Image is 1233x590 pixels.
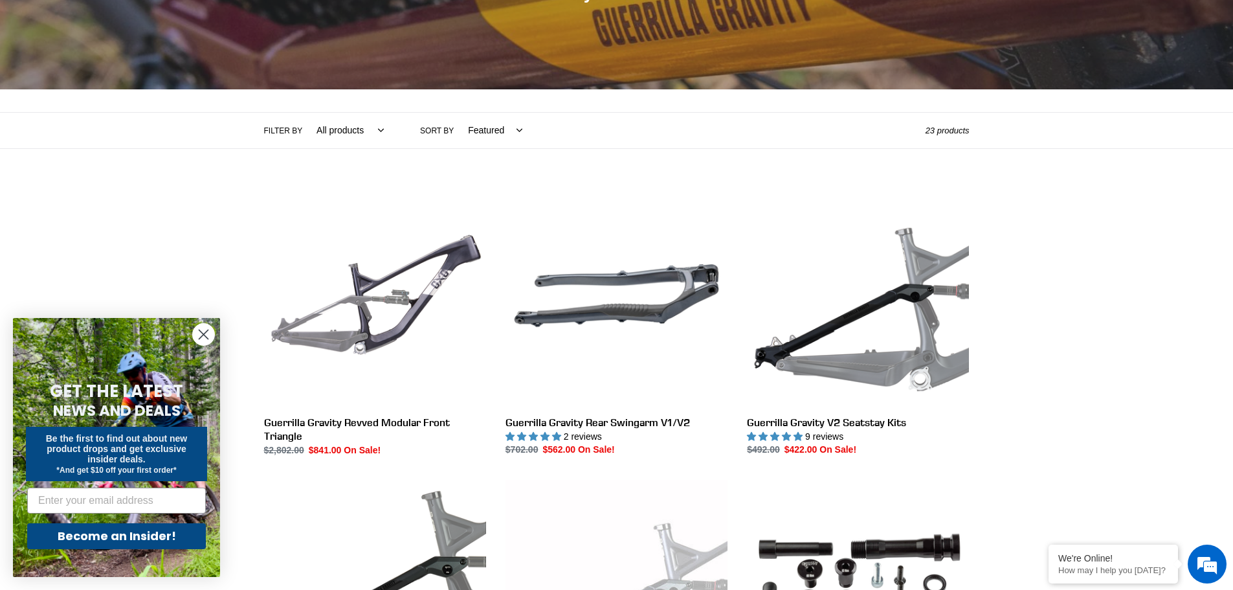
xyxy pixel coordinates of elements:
label: Filter by [264,125,303,137]
input: Enter your email address [27,488,206,514]
span: 23 products [926,126,970,135]
div: We're Online! [1058,553,1168,563]
label: Sort by [420,125,454,137]
button: Close dialog [192,323,215,346]
p: How may I help you today? [1058,565,1168,575]
span: *And get $10 off your first order* [56,466,176,475]
span: GET THE LATEST [50,380,183,403]
button: Become an Insider! [27,523,206,549]
span: Be the first to find out about new product drops and get exclusive insider deals. [46,433,188,464]
span: NEWS AND DEALS [53,400,181,421]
